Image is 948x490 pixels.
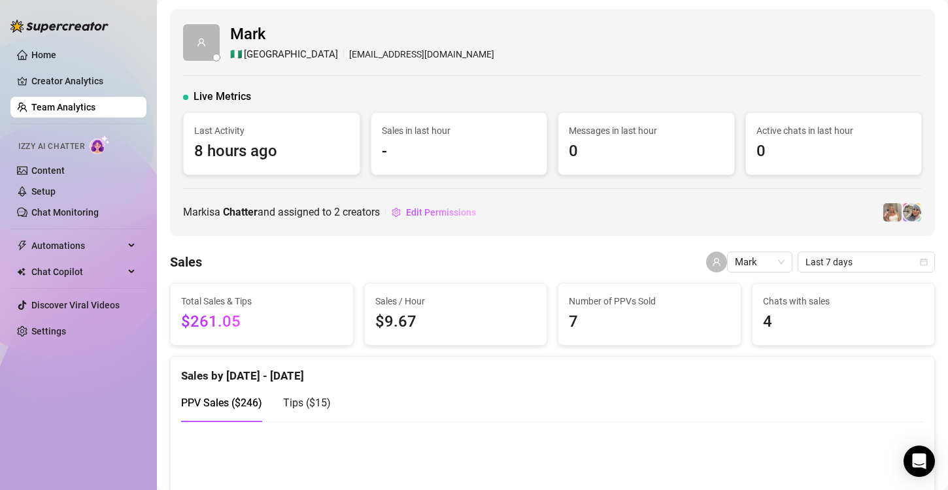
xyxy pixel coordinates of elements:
span: Messages in last hour [569,123,724,138]
a: Creator Analytics [31,71,136,91]
span: user [197,38,206,47]
a: Home [31,50,56,60]
span: user [712,257,721,267]
span: Automations [31,235,124,256]
a: Chat Monitoring [31,207,99,218]
span: - [382,139,537,164]
span: Live Metrics [194,89,251,105]
div: [EMAIL_ADDRESS][DOMAIN_NAME] [230,47,494,63]
span: Active chats in last hour [756,123,911,138]
a: Setup [31,186,56,197]
span: Chat Copilot [31,261,124,282]
span: Edit Permissions [406,207,476,218]
span: 7 [569,310,730,335]
b: Chatter [223,206,258,218]
span: Sales / Hour [375,294,537,308]
span: [GEOGRAPHIC_DATA] [244,47,338,63]
a: Team Analytics [31,102,95,112]
a: Discover Viral Videos [31,300,120,310]
span: 0 [569,139,724,164]
img: Chat Copilot [17,267,25,276]
span: $9.67 [375,310,537,335]
span: thunderbolt [17,240,27,251]
span: Last Activity [194,123,349,138]
span: 4 [763,310,924,335]
span: 8 hours ago [194,139,349,164]
div: Open Intercom Messenger [904,446,935,477]
span: Mark [230,22,494,47]
a: Content [31,165,65,176]
button: Edit Permissions [391,202,477,223]
img: Leahsplayhaus [903,203,921,221]
span: PPV Sales ( $246 ) [181,397,262,409]
span: 🇳🇬 [230,47,243,63]
img: logo-BBDzfeDw.svg [10,20,109,33]
span: Mark [735,252,785,272]
span: Izzy AI Chatter [18,140,84,153]
span: Total Sales & Tips [181,294,343,308]
a: Settings [31,326,66,336]
span: Number of PPVs Sold [569,294,730,308]
span: Sales in last hour [382,123,537,138]
h4: Sales [170,253,202,271]
span: Tips ( $15 ) [283,397,331,409]
span: Last 7 days [805,252,927,272]
img: AI Chatter [90,135,110,154]
span: Mark is a and assigned to creators [183,204,380,220]
span: calendar [920,258,928,266]
span: 0 [756,139,911,164]
span: 2 [334,206,340,218]
span: $261.05 [181,310,343,335]
img: LeahsPlayHaus [883,203,902,221]
span: Chats with sales [763,294,924,308]
div: Sales by [DATE] - [DATE] [181,357,924,385]
span: setting [392,208,401,217]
